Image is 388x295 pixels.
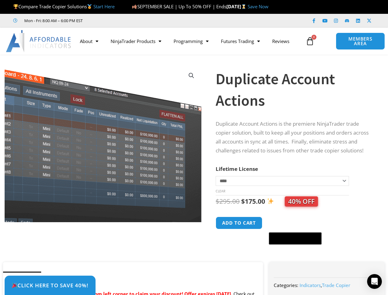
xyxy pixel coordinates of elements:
a: Save Now [248,3,268,10]
iframe: PayPal Message 1 [216,248,373,254]
nav: Menu [74,34,303,48]
a: Start Here [93,3,115,10]
a: 🎉Click Here to save 40%! [5,276,96,295]
img: ⌛ [241,4,246,9]
a: Clear options [216,189,225,193]
a: Futures Trading [215,34,266,48]
a: MEMBERS AREA [336,33,385,50]
div: Open Intercom Messenger [367,274,382,289]
label: Lifetime License [216,165,258,172]
span: MEMBERS AREA [342,37,378,46]
img: 🎉 [12,283,17,288]
a: 0 [296,32,323,50]
a: NinjaTrader Products [104,34,167,48]
button: Buy with GPay [269,232,322,245]
a: Reviews [266,34,296,48]
bdi: 175.00 [241,197,265,206]
a: View full-screen image gallery [186,70,197,81]
span: Click Here to save 40%! [12,283,88,288]
span: 0 [312,35,316,40]
strong: [DATE] [226,3,248,10]
h1: Duplicate Account Actions [216,68,373,111]
a: Programming [167,34,215,48]
span: $ [241,197,245,206]
img: 🏆 [14,4,18,9]
a: Description [3,272,41,284]
p: Duplicate Account Actions is the premiere NinjaTrader trade copier solution, built to keep all yo... [216,120,373,155]
img: LogoAI | Affordable Indicators – NinjaTrader [6,30,72,52]
span: Compare Trade Copier Solutions [13,3,115,10]
span: Mon - Fri: 8:00 AM – 6:00 PM EST [23,17,83,24]
span: 40% OFF [285,196,318,206]
img: 🍂 [132,4,137,9]
bdi: 295.00 [216,197,240,206]
iframe: Secure express checkout frame [268,216,323,230]
img: ✨ [267,198,274,204]
span: SEPTEMBER SALE | Up To 50% OFF | Ends [132,3,226,10]
iframe: Customer reviews powered by Trustpilot [91,18,183,24]
button: Add to cart [216,217,262,229]
img: 🥇 [87,4,92,9]
a: About [74,34,104,48]
span: $ [216,197,219,206]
